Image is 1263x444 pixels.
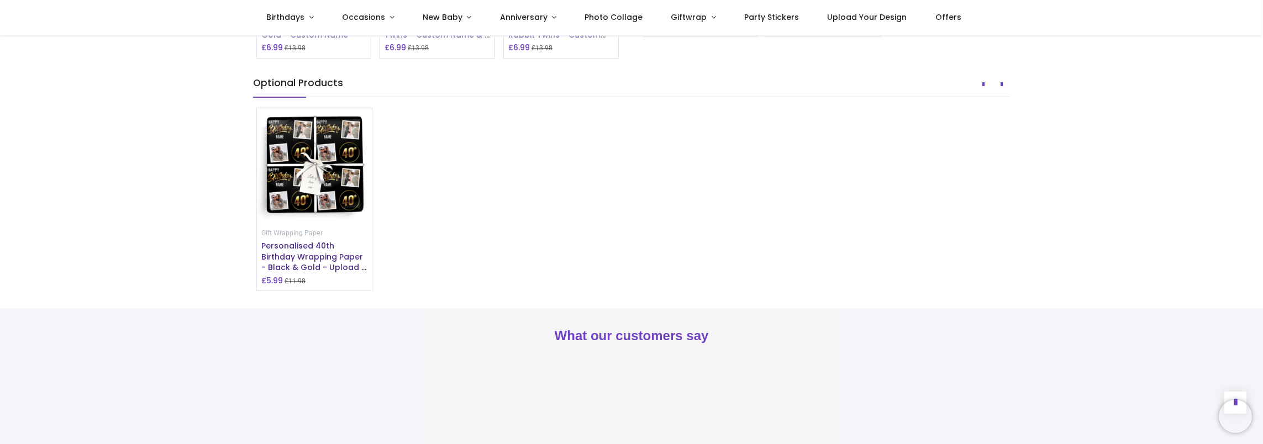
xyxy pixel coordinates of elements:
h6: £ [385,42,406,53]
button: Next [993,75,1010,94]
a: Personalised Happy 40th Birthday Banner - Black & Gold - Custom Name [261,7,365,40]
h6: £ [261,275,283,286]
span: Birthdays [266,12,304,23]
h6: £ [261,42,283,53]
small: £ [285,44,306,53]
small: £ [531,44,552,53]
span: 13.98 [535,44,552,52]
small: £ [408,44,429,53]
img: Personalised 40th Birthday Wrapping Paper - Black & Gold - Upload 2 Photos & Name [257,108,372,223]
h5: Optional Products [253,76,1010,97]
small: £ [285,277,306,286]
span: Giftwrap [671,12,707,23]
span: 13.98 [288,44,306,52]
span: 6.99 [390,42,406,53]
span: 11.98 [288,277,306,285]
span: Party Stickers [744,12,799,23]
span: Upload Your Design [827,12,907,23]
h6: Personalised 40th Birthday Wrapping Paper - Black & Gold - Upload 2 Photos & Name [261,241,367,273]
a: Gift Wrapping Paper [261,228,323,237]
a: Personalised 40th Birthday Wrapping Paper - Black & Gold - Upload 2 Photos & Name [261,240,366,284]
span: New Baby [423,12,462,23]
button: Prev [975,75,992,94]
iframe: Brevo live chat [1219,400,1252,433]
span: 6.99 [266,42,283,53]
h2: What our customers say [253,326,1010,345]
span: 13.98 [412,44,429,52]
span: Photo Collage [585,12,643,23]
span: Occasions [342,12,385,23]
span: Offers [935,12,961,23]
span: Anniversary [500,12,548,23]
h6: £ [508,42,530,53]
small: Gift Wrapping Paper [261,229,323,237]
span: 6.99 [513,42,530,53]
span: 5.99 [266,275,283,286]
